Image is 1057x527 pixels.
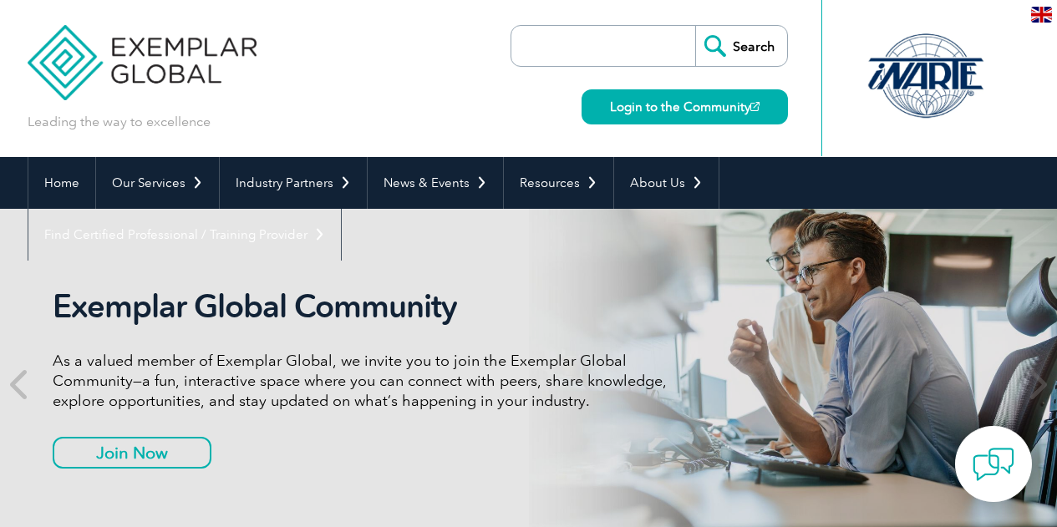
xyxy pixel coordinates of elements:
[1031,7,1052,23] img: en
[368,157,503,209] a: News & Events
[53,351,679,411] p: As a valued member of Exemplar Global, we invite you to join the Exemplar Global Community—a fun,...
[96,157,219,209] a: Our Services
[750,102,760,111] img: open_square.png
[614,157,719,209] a: About Us
[28,113,211,131] p: Leading the way to excellence
[695,26,787,66] input: Search
[582,89,788,124] a: Login to the Community
[28,157,95,209] a: Home
[53,287,679,326] h2: Exemplar Global Community
[504,157,613,209] a: Resources
[53,437,211,469] a: Join Now
[973,443,1014,485] img: contact-chat.png
[220,157,367,209] a: Industry Partners
[28,209,341,261] a: Find Certified Professional / Training Provider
